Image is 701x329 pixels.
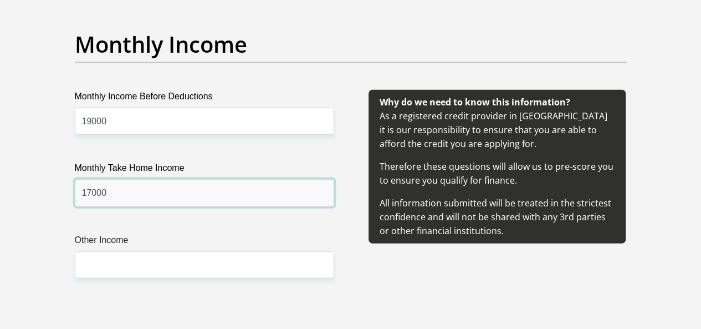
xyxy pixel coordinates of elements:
[380,96,613,237] span: As a registered credit provider in [GEOGRAPHIC_DATA] it is our responsibility to ensure that you ...
[380,96,570,108] b: Why do we need to know this information?
[75,31,627,58] h2: Monthly Income
[75,108,334,135] input: Monthly Income Before Deductions
[75,179,334,206] input: Monthly Take Home Income
[75,251,334,279] input: Other Income
[75,234,334,251] label: Other Income
[75,90,334,108] label: Monthly Income Before Deductions
[75,161,334,179] label: Monthly Take Home Income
